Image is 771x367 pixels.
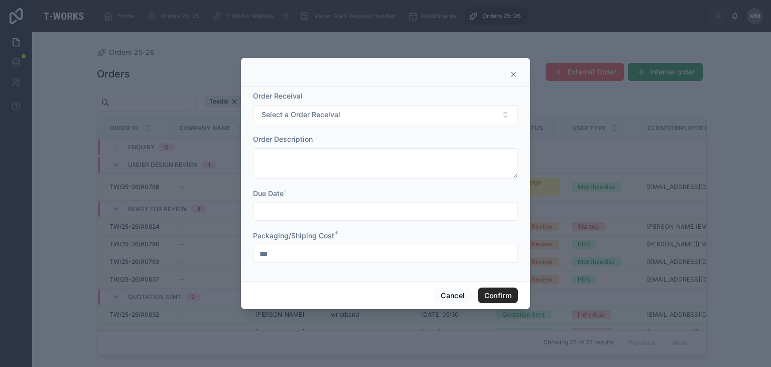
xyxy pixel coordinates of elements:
[478,288,518,304] button: Confirm
[253,135,313,143] span: Order Description
[253,231,334,240] span: Packaging/Shiping Cost
[434,288,471,304] button: Cancel
[253,189,286,198] span: Due Date`
[253,91,303,100] span: Order Receival
[262,110,340,120] span: Select a Order Receival
[253,105,518,124] button: Select Button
